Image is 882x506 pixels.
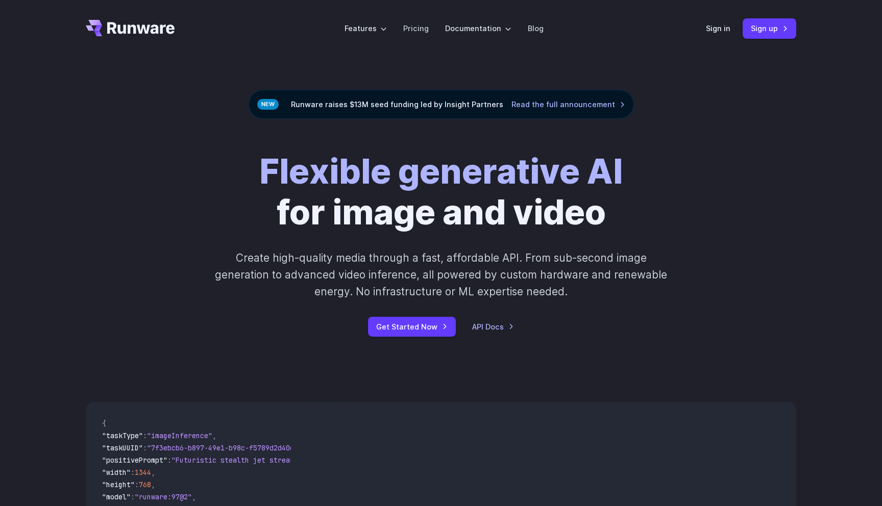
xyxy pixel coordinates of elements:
span: "model" [102,492,131,501]
span: 1344 [135,468,151,477]
span: "taskUUID" [102,443,143,452]
a: Get Started Now [368,317,456,337]
a: Sign up [743,18,796,38]
span: "taskType" [102,431,143,440]
span: "imageInference" [147,431,212,440]
span: , [151,480,155,489]
span: "runware:97@2" [135,492,192,501]
a: Go to / [86,20,175,36]
strong: Flexible generative AI [259,151,623,192]
span: : [135,480,139,489]
span: : [143,431,147,440]
a: Pricing [403,22,429,34]
span: , [151,468,155,477]
a: Blog [528,22,544,34]
label: Documentation [445,22,511,34]
span: "7f3ebcb6-b897-49e1-b98c-f5789d2d40d7" [147,443,302,452]
h1: for image and video [259,151,623,233]
span: "width" [102,468,131,477]
div: Runware raises $13M seed funding led by Insight Partners [249,90,634,119]
span: "Futuristic stealth jet streaking through a neon-lit cityscape with glowing purple exhaust" [171,456,543,465]
span: : [167,456,171,465]
p: Create high-quality media through a fast, affordable API. From sub-second image generation to adv... [214,249,669,300]
span: "positivePrompt" [102,456,167,465]
span: 768 [139,480,151,489]
span: : [131,492,135,501]
span: : [143,443,147,452]
a: API Docs [472,321,514,333]
span: , [192,492,196,501]
span: : [131,468,135,477]
span: { [102,419,106,428]
a: Sign in [706,22,730,34]
span: "height" [102,480,135,489]
a: Read the full announcement [511,98,625,110]
label: Features [345,22,387,34]
span: , [212,431,216,440]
